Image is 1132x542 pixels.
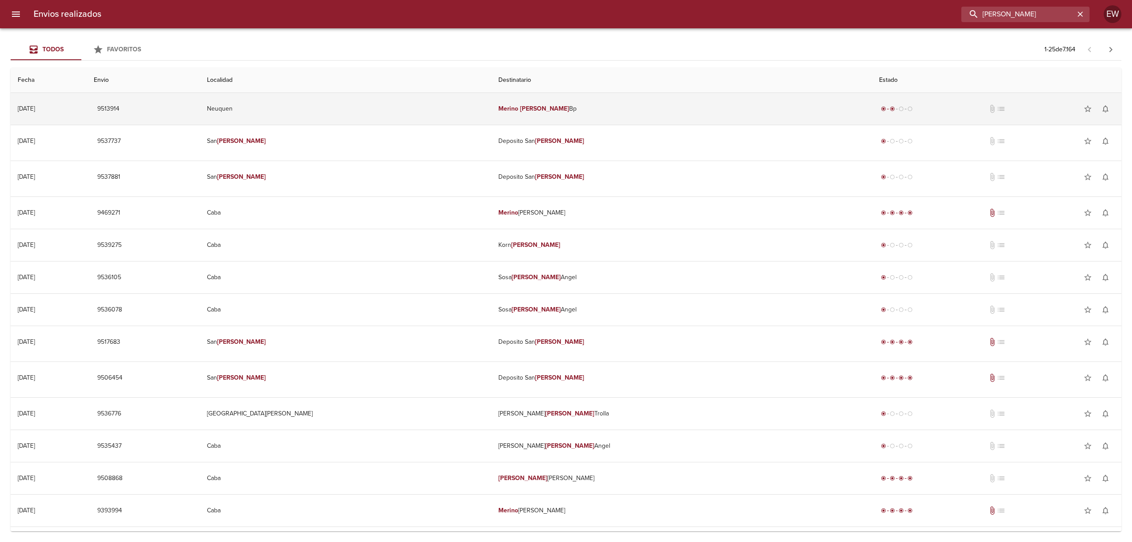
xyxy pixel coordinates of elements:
[491,161,872,193] td: Deposito San
[1083,241,1092,250] span: star_border
[97,272,121,283] span: 9536105
[997,241,1006,250] span: No tiene pedido asociado
[1097,502,1114,519] button: Activar notificaciones
[899,174,904,180] span: radio_button_unchecked
[491,125,872,157] td: Deposito San
[899,508,904,513] span: radio_button_checked
[997,506,1006,515] span: No tiene pedido asociado
[97,373,122,384] span: 9506454
[535,338,584,346] em: [PERSON_NAME]
[1101,173,1110,181] span: notifications_none
[1083,273,1092,282] span: star_border
[1097,236,1114,254] button: Activar notificaciones
[879,442,914,450] div: Generado
[200,261,492,293] td: Caba
[217,374,266,381] em: [PERSON_NAME]
[899,411,904,416] span: radio_button_unchecked
[1097,469,1114,487] button: Activar notificaciones
[881,411,886,416] span: radio_button_checked
[1101,305,1110,314] span: notifications_none
[491,294,872,326] td: Sosa Angel
[1083,506,1092,515] span: star_border
[899,210,904,215] span: radio_button_checked
[11,68,87,93] th: Fecha
[907,174,913,180] span: radio_button_unchecked
[988,137,997,146] span: No tiene documentos adjuntos
[107,46,141,53] span: Favoritos
[1079,333,1097,351] button: Agregar a favoritos
[1097,168,1114,186] button: Activar notificaciones
[97,473,122,484] span: 9508868
[94,101,123,117] button: 9513914
[1083,373,1092,382] span: star_border
[217,173,266,181] em: [PERSON_NAME]
[881,174,886,180] span: radio_button_checked
[1097,204,1114,222] button: Activar notificaciones
[1079,204,1097,222] button: Agregar a favoritos
[881,375,886,381] span: radio_button_checked
[97,208,120,219] span: 9469271
[1104,5,1121,23] div: EW
[1097,269,1114,286] button: Activar notificaciones
[535,173,584,181] em: [PERSON_NAME]
[997,442,1006,450] span: No tiene pedido asociado
[890,508,895,513] span: radio_button_checked
[907,307,913,312] span: radio_button_unchecked
[200,125,492,157] td: San
[879,338,914,346] div: Entregado
[997,137,1006,146] span: No tiene pedido asociado
[988,506,997,515] span: Tiene documentos adjuntos
[997,338,1006,346] span: No tiene pedido asociado
[881,210,886,215] span: radio_button_checked
[907,275,913,280] span: radio_button_unchecked
[881,476,886,481] span: radio_button_checked
[498,507,518,514] em: Merino
[1083,442,1092,450] span: star_border
[200,495,492,527] td: Caba
[18,442,35,450] div: [DATE]
[18,273,35,281] div: [DATE]
[535,374,584,381] em: [PERSON_NAME]
[899,138,904,144] span: radio_button_unchecked
[94,133,124,150] button: 9537737
[899,242,904,248] span: radio_button_unchecked
[1101,208,1110,217] span: notifications_none
[491,68,872,93] th: Destinatario
[200,93,492,125] td: Neuquen
[1083,137,1092,146] span: star_border
[1097,369,1114,387] button: Activar notificaciones
[1101,273,1110,282] span: notifications_none
[907,375,913,381] span: radio_button_checked
[200,229,492,261] td: Caba
[5,4,27,25] button: menu
[1083,338,1092,346] span: star_border
[1101,474,1110,483] span: notifications_none
[1083,474,1092,483] span: star_border
[988,208,997,217] span: Tiene documentos adjuntos
[1083,104,1092,113] span: star_border
[200,197,492,229] td: Caba
[988,474,997,483] span: No tiene documentos adjuntos
[18,137,35,145] div: [DATE]
[34,7,101,21] h6: Envios realizados
[491,362,872,394] td: Deposito San
[907,106,913,111] span: radio_button_unchecked
[94,205,124,221] button: 9469271
[907,138,913,144] span: radio_button_unchecked
[997,208,1006,217] span: No tiene pedido asociado
[498,105,518,112] em: Merino
[94,302,126,318] button: 9536078
[97,136,121,147] span: 9537737
[879,104,914,113] div: Despachado
[491,462,872,494] td: [PERSON_NAME]
[899,339,904,345] span: radio_button_checked
[491,398,872,430] td: [PERSON_NAME] Trolla
[1104,5,1121,23] div: Abrir información de usuario
[18,374,35,381] div: [DATE]
[881,339,886,345] span: radio_button_checked
[200,294,492,326] td: Caba
[881,275,886,280] span: radio_button_checked
[87,68,199,93] th: Envio
[545,410,594,417] em: [PERSON_NAME]
[94,269,125,286] button: 9536105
